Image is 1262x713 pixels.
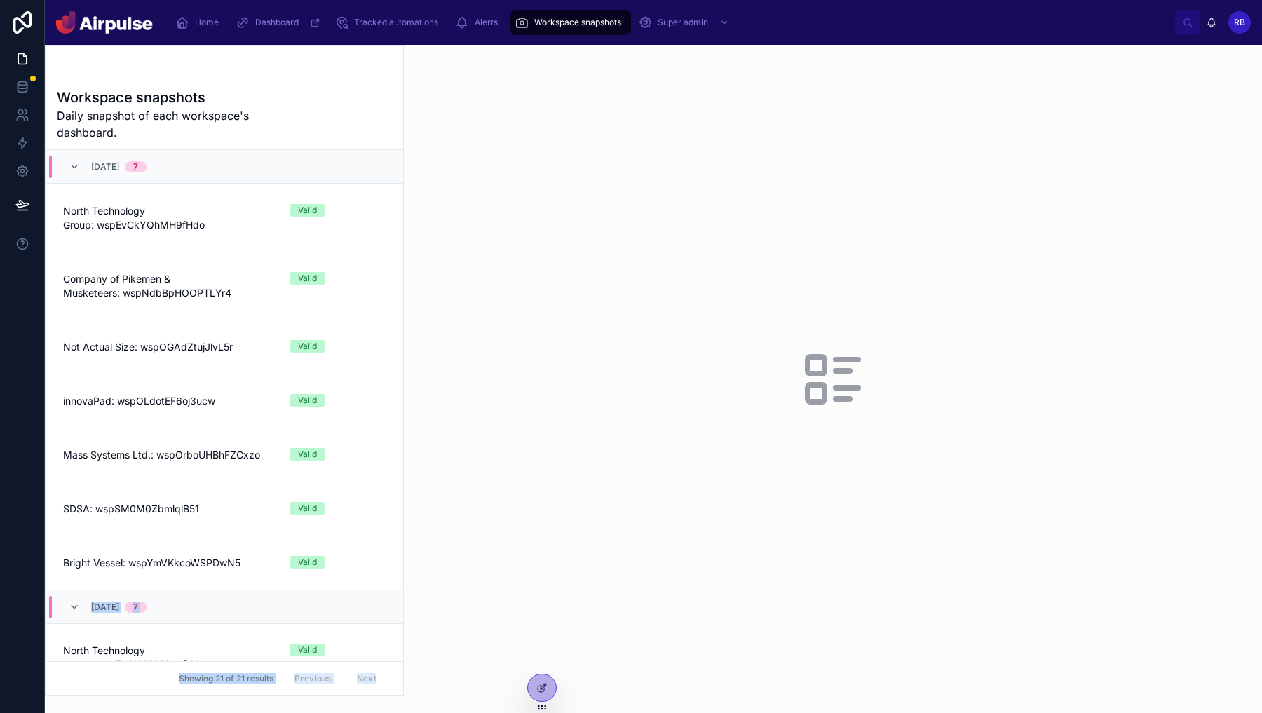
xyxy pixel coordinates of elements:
[46,623,403,691] a: North Technology Group: wspEvCkYQhMH9fHdoValid
[354,17,438,28] span: Tracked automations
[298,644,317,656] div: Valid
[63,502,273,516] span: SDSA: wspSM0M0ZbmlqlB51
[63,448,273,462] span: Mass Systems Ltd.: wspOrboUHBhFZCxzo
[298,556,317,569] div: Valid
[46,252,403,320] a: Company of Pikemen & Musketeers: wspNdbBpHOOPTLYr4Valid
[91,602,119,613] span: [DATE]
[63,272,273,300] span: Company of Pikemen & Musketeers: wspNdbBpHOOPTLYr4
[46,374,403,428] a: innovaPad: wspOLdotEF6oj3ucwValid
[510,10,631,35] a: Workspace snapshots
[63,340,273,354] span: Not Actual Size: wspOGAdZtujJlvL5r
[56,11,153,34] img: App logo
[255,17,299,28] span: Dashboard
[133,161,138,172] div: 7
[46,184,403,252] a: North Technology Group: wspEvCkYQhMH9fHdoValid
[63,204,273,232] span: North Technology Group: wspEvCkYQhMH9fHdo
[298,394,317,407] div: Valid
[298,340,317,353] div: Valid
[171,10,229,35] a: Home
[63,644,273,672] span: North Technology Group: wspEvCkYQhMH9fHdo
[298,502,317,515] div: Valid
[330,10,448,35] a: Tracked automations
[658,17,708,28] span: Super admin
[91,161,119,172] span: [DATE]
[195,17,219,28] span: Home
[46,428,403,482] a: Mass Systems Ltd.: wspOrboUHBhFZCxzoValid
[534,17,621,28] span: Workspace snapshots
[164,7,1175,38] div: scrollable content
[231,10,327,35] a: Dashboard
[63,556,273,570] span: Bright Vessel: wspYmVKkcoWSPDwN5
[1234,17,1245,28] span: RB
[46,482,403,536] a: SDSA: wspSM0M0ZbmlqlB51Valid
[298,272,317,285] div: Valid
[298,204,317,217] div: Valid
[179,673,273,684] span: Showing 21 of 21 results
[63,394,273,408] span: innovaPad: wspOLdotEF6oj3ucw
[133,602,138,613] div: 7
[475,17,498,28] span: Alerts
[46,536,403,590] a: Bright Vessel: wspYmVKkcoWSPDwN5Valid
[298,448,317,461] div: Valid
[57,88,287,107] h1: Workspace snapshots
[634,10,736,35] a: Super admin
[46,320,403,374] a: Not Actual Size: wspOGAdZtujJlvL5rValid
[57,107,287,141] span: Daily snapshot of each workspace's dashboard.
[451,10,508,35] a: Alerts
